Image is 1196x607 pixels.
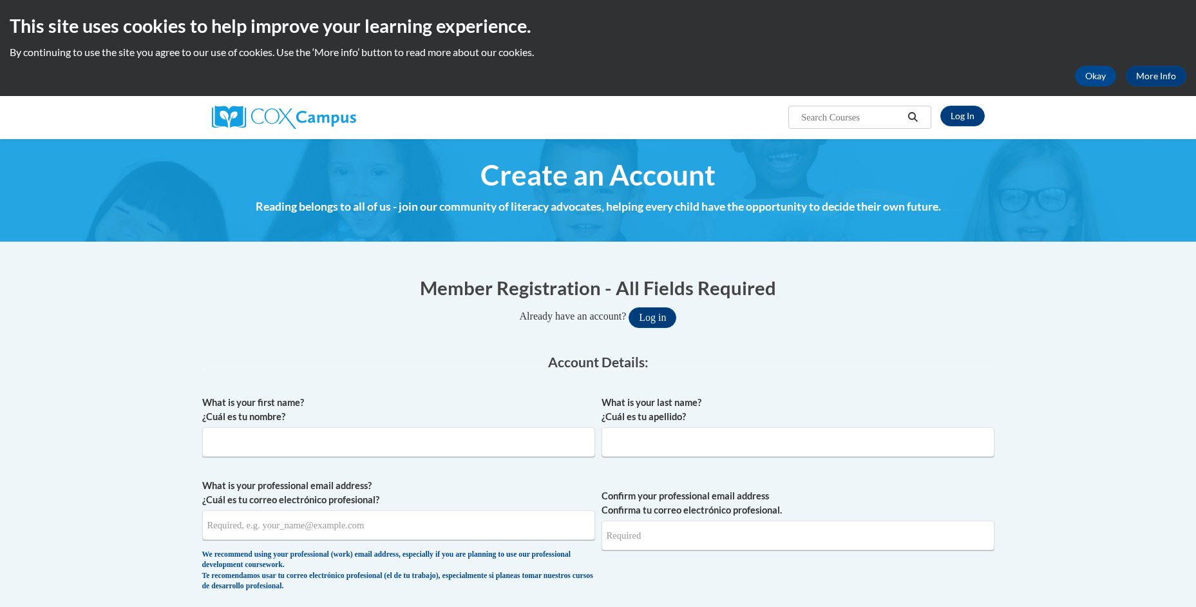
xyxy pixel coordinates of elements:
input: Metadata input [602,427,994,457]
input: Search Courses [800,110,903,125]
div: We recommend using your professional (work) email address, especially if you are planning to use ... [202,550,595,592]
span: Already have an account? [520,311,627,322]
label: What is your last name? ¿Cuál es tu apellido? [602,396,994,424]
input: Required [602,521,994,550]
button: Search [903,110,922,125]
label: Confirm your professional email address Confirma tu correo electrónico profesional. [602,489,994,517]
a: More Info [1126,66,1186,86]
h1: Member Registration - All Fields Required [202,275,994,301]
button: Okay [1075,66,1116,86]
img: Cox Campus [212,106,356,129]
label: What is your professional email address? ¿Cuál es tu correo electrónico profesional? [202,479,595,507]
span: Create an Account [480,158,716,192]
a: Log In [940,106,985,126]
h2: This site uses cookies to help improve your learning experience. [10,13,1186,39]
label: What is your first name? ¿Cuál es tu nombre? [202,396,595,424]
p: By continuing to use the site you agree to our use of cookies. Use the ‘More info’ button to read... [10,45,1186,59]
span: Account Details: [548,354,649,370]
input: Metadata input [202,510,595,540]
button: Log in [629,307,676,328]
input: Metadata input [202,427,595,457]
h4: Reading belongs to all of us - join our community of literacy advocates, helping every child have... [202,198,994,215]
